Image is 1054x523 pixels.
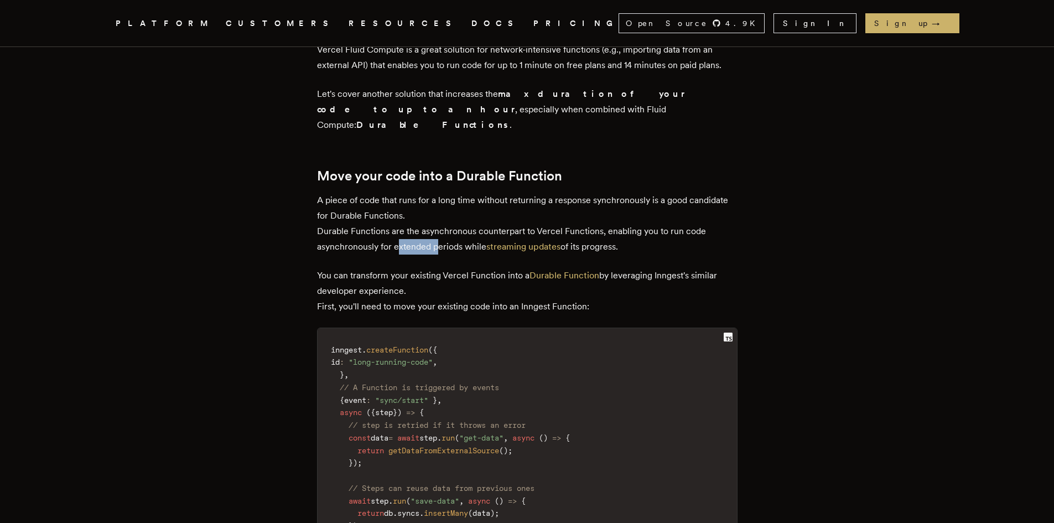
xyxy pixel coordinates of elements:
span: ; [508,446,512,455]
span: ( [495,496,499,505]
strong: Durable Functions [356,120,510,130]
span: , [344,370,349,379]
span: . [362,345,366,354]
span: => [406,408,415,417]
span: } [349,458,353,467]
span: await [349,496,371,505]
span: , [437,396,442,405]
span: { [419,408,424,417]
span: "sync/start" [375,396,428,405]
span: step [419,433,437,442]
span: ; [357,458,362,467]
span: } [340,370,344,379]
span: { [565,433,570,442]
span: run [393,496,406,505]
span: , [433,358,437,366]
span: ( [406,496,411,505]
span: . [419,509,424,517]
p: You can transform your existing Vercel Function into a by leveraging Inngest's similar developer ... [317,268,738,314]
span: , [503,433,508,442]
p: Vercel Fluid Compute is a great solution for network-intensive functions (e.g., importing data fr... [317,42,738,73]
span: ( [539,433,543,442]
span: { [521,496,526,505]
span: createFunction [366,345,428,354]
span: "get-data" [459,433,503,442]
span: db [384,509,393,517]
span: → [932,18,951,29]
span: ( [468,509,473,517]
span: { [433,345,437,354]
span: data [473,509,490,517]
span: syncs [397,509,419,517]
span: { [371,408,375,417]
span: } [433,396,437,405]
span: = [388,433,393,442]
span: step [375,408,393,417]
span: ; [495,509,499,517]
span: . [393,509,397,517]
span: } [393,408,397,417]
span: ) [543,433,548,442]
span: ( [366,408,371,417]
button: PLATFORM [116,17,212,30]
span: // step is retried if it throws an error [349,421,526,429]
span: getDataFromExternalSource [388,446,499,455]
span: ) [397,408,402,417]
a: DOCS [471,17,520,30]
span: "long-running-code" [349,358,433,366]
a: Sign up [865,13,959,33]
span: event [344,396,366,405]
span: . [388,496,393,505]
span: ( [428,345,433,354]
span: "save-data" [411,496,459,505]
span: Open Source [626,18,708,29]
span: : [366,396,371,405]
span: 4.9 K [725,18,762,29]
h2: Move your code into a Durable Function [317,168,738,184]
a: PRICING [533,17,619,30]
a: streaming updates [486,241,560,252]
span: => [552,433,561,442]
span: async [512,433,534,442]
span: return [357,446,384,455]
p: A piece of code that runs for a long time without returning a response synchronously is a good ca... [317,193,738,255]
span: , [459,496,464,505]
span: ) [490,509,495,517]
span: const [349,433,371,442]
span: { [340,396,344,405]
span: await [397,433,419,442]
span: inngest [331,345,362,354]
span: run [442,433,455,442]
span: id [331,358,340,366]
span: ( [455,433,459,442]
span: // Steps can reuse data from previous ones [349,484,534,493]
a: Durable Function [529,270,599,281]
span: data [371,433,388,442]
span: ) [499,496,503,505]
button: RESOURCES [349,17,458,30]
span: // A Function is triggered by events [340,383,499,392]
a: Sign In [773,13,856,33]
strong: max duration of your code to up to an hour [317,89,685,115]
span: => [508,496,517,505]
span: return [357,509,384,517]
span: insertMany [424,509,468,517]
span: ) [353,458,357,467]
span: ( [499,446,503,455]
p: Let's cover another solution that increases the , especially when combined with Fluid Compute: . [317,86,738,133]
span: ) [503,446,508,455]
span: async [340,408,362,417]
span: . [437,433,442,442]
span: step [371,496,388,505]
span: : [340,358,344,366]
span: async [468,496,490,505]
a: CUSTOMERS [226,17,335,30]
